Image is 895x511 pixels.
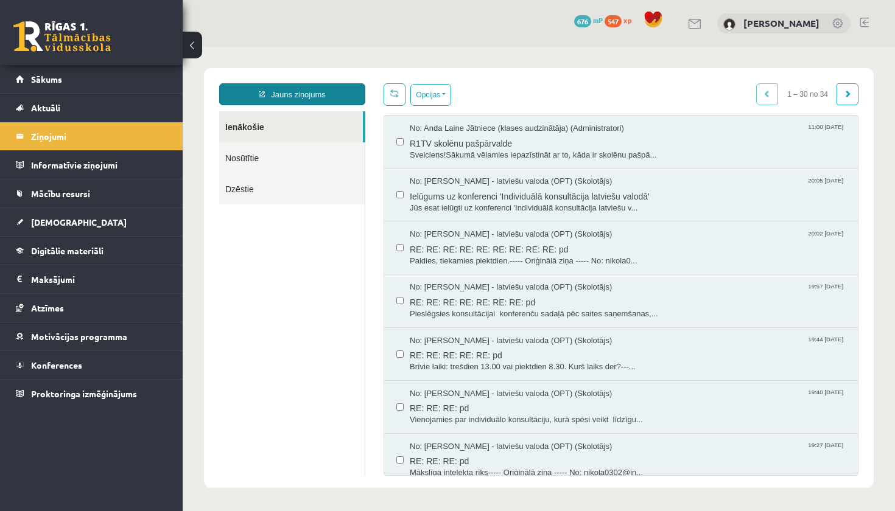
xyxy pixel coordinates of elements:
[227,141,663,156] span: Ielūgums uz konferenci 'Individuālā konsultācija latviešu valodā'
[227,103,663,114] span: Sveiciens!Sākumā vēlamies iepazīstināt ar to, kāda ir skolēnu pašpā...
[227,209,663,220] span: Paldies, tiekamies piektdien.----- Oriģinālā ziņa ----- No: nikola0...
[227,405,663,420] span: RE: RE: RE: pd
[743,17,820,29] a: [PERSON_NAME]
[16,208,167,236] a: [DEMOGRAPHIC_DATA]
[623,129,663,138] span: 20:05 [DATE]
[31,245,104,256] span: Digitālie materiāli
[227,315,663,326] span: Brīvie laiki: trešdien 13.00 vai piektdien 8.30. Kurš laiks der?---...
[31,151,167,179] legend: Informatīvie ziņojumi
[227,129,663,167] a: No: [PERSON_NAME] - latviešu valoda (OPT) (Skolotājs) 20:05 [DATE] Ielūgums uz konferenci 'Indivi...
[227,341,663,379] a: No: [PERSON_NAME] - latviešu valoda (OPT) (Skolotājs) 19:40 [DATE] RE: RE: RE: pd Vienojamies par...
[13,21,111,52] a: Rīgas 1. Tālmācības vidusskola
[227,235,663,273] a: No: [PERSON_NAME] - latviešu valoda (OPT) (Skolotājs) 19:57 [DATE] RE: RE: RE: RE: RE: RE: RE: pd...
[37,64,180,96] a: Ienākošie
[723,18,735,30] img: Nikola Zemzare
[31,74,62,85] span: Sākums
[16,65,167,93] a: Sākums
[227,182,429,193] span: No: [PERSON_NAME] - latviešu valoda (OPT) (Skolotājs)
[227,76,663,114] a: No: Anda Laine Jātniece (klases audzinātāja) (Administratori) 11:00 [DATE] R1TV skolēnu pašpārval...
[16,265,167,293] a: Maksājumi
[227,299,663,315] span: RE: RE: RE: RE: RE: pd
[31,302,64,313] span: Atzīmes
[227,182,663,220] a: No: [PERSON_NAME] - latviešu valoda (OPT) (Skolotājs) 20:02 [DATE] RE: RE: RE: RE: RE: RE: RE: RE...
[227,193,663,209] span: RE: RE: RE: RE: RE: RE: RE: RE: RE: pd
[227,88,663,103] span: R1TV skolēnu pašpārvalde
[227,235,429,246] span: No: [PERSON_NAME] - latviešu valoda (OPT) (Skolotājs)
[574,15,603,25] a: 676 mP
[623,182,663,191] span: 20:02 [DATE]
[16,322,167,350] a: Motivācijas programma
[227,76,441,88] span: No: Anda Laine Jātniece (klases audzinātāja) (Administratori)
[227,246,663,262] span: RE: RE: RE: RE: RE: RE: RE: pd
[227,288,663,326] a: No: [PERSON_NAME] - latviešu valoda (OPT) (Skolotājs) 19:44 [DATE] RE: RE: RE: RE: RE: pd Brīvie ...
[227,262,663,273] span: Pieslēgsies konsultācijai konferenču sadaļā pēc saites saņemšanas,...
[605,15,637,25] a: 547 xp
[593,15,603,25] span: mP
[31,360,82,370] span: Konferences
[227,341,429,353] span: No: [PERSON_NAME] - latviešu valoda (OPT) (Skolotājs)
[227,367,663,379] span: Vienojamies par individuālo konsultāciju, kurā spēsi veikt līdzīgu...
[31,388,137,399] span: Proktoringa izmēģinājums
[31,102,60,113] span: Aktuāli
[16,380,167,408] a: Proktoringa izmēģinājums
[228,37,268,59] button: Opcijas
[31,331,127,342] span: Motivācijas programma
[16,122,167,150] a: Ziņojumi
[227,394,429,406] span: No: [PERSON_NAME] - latviešu valoda (OPT) (Skolotājs)
[227,420,663,432] span: Mākslīga intelekta rīks----- Oriģinālā ziņa ----- No: nikola0302@in...
[37,36,183,58] a: Jauns ziņojums
[16,237,167,265] a: Digitālie materiāli
[37,96,182,127] a: Nosūtītie
[16,151,167,179] a: Informatīvie ziņojumi
[31,188,90,199] span: Mācību resursi
[16,294,167,322] a: Atzīmes
[227,129,429,141] span: No: [PERSON_NAME] - latviešu valoda (OPT) (Skolotājs)
[227,352,663,367] span: RE: RE: RE: pd
[623,15,631,25] span: xp
[227,288,429,300] span: No: [PERSON_NAME] - latviešu valoda (OPT) (Skolotājs)
[605,15,622,27] span: 547
[623,341,663,350] span: 19:40 [DATE]
[37,127,182,158] a: Dzēstie
[31,265,167,293] legend: Maksājumi
[623,235,663,244] span: 19:57 [DATE]
[623,288,663,297] span: 19:44 [DATE]
[574,15,591,27] span: 676
[16,94,167,122] a: Aktuāli
[227,156,663,167] span: Jūs esat ielūgti uz konferenci 'Individuālā konsultācija latviešu v...
[31,122,167,150] legend: Ziņojumi
[595,36,655,58] span: 1 – 30 no 34
[16,179,167,207] a: Mācību resursi
[16,351,167,379] a: Konferences
[623,394,663,403] span: 19:27 [DATE]
[227,394,663,432] a: No: [PERSON_NAME] - latviešu valoda (OPT) (Skolotājs) 19:27 [DATE] RE: RE: RE: pd Mākslīga intele...
[623,76,663,85] span: 11:00 [DATE]
[31,217,127,228] span: [DEMOGRAPHIC_DATA]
